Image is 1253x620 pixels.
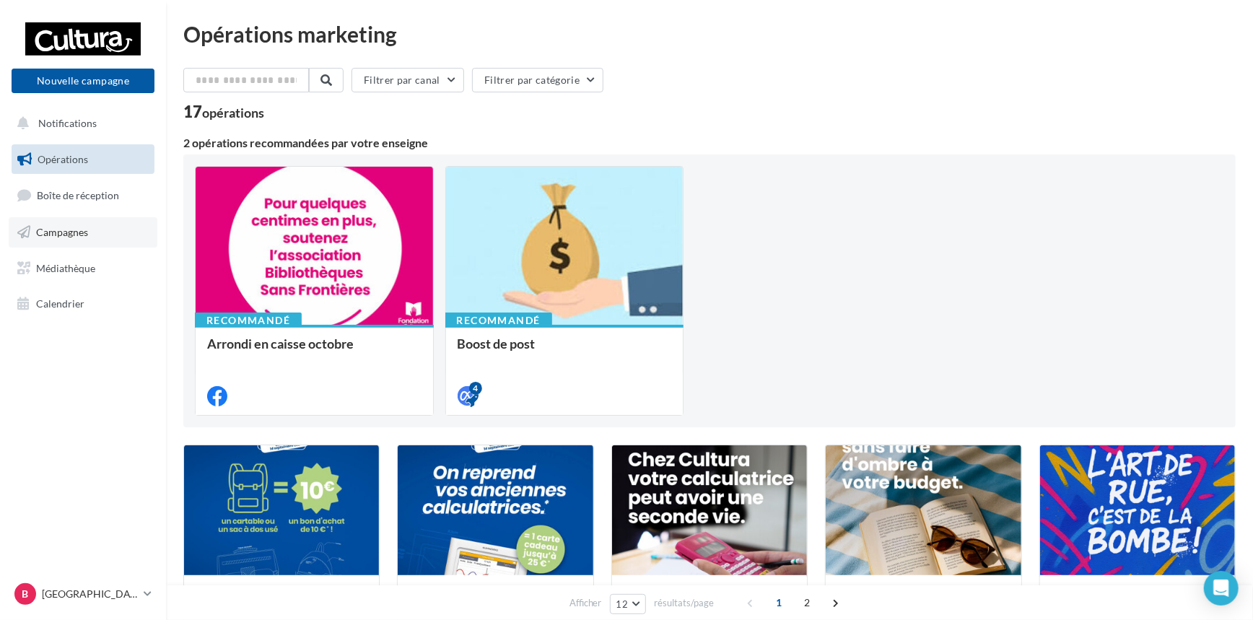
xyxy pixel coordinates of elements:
[38,153,88,165] span: Opérations
[22,587,29,601] span: B
[795,591,818,614] span: 2
[569,596,602,610] span: Afficher
[616,598,629,610] span: 12
[183,137,1236,149] div: 2 opérations recommandées par votre enseigne
[42,587,138,601] p: [GEOGRAPHIC_DATA]
[207,336,422,365] div: Arrondi en caisse octobre
[36,226,88,238] span: Campagnes
[9,144,157,175] a: Opérations
[36,297,84,310] span: Calendrier
[9,217,157,248] a: Campagnes
[9,253,157,284] a: Médiathèque
[654,596,714,610] span: résultats/page
[38,117,97,129] span: Notifications
[9,289,157,319] a: Calendrier
[183,23,1236,45] div: Opérations marketing
[352,68,464,92] button: Filtrer par canal
[37,189,119,201] span: Boîte de réception
[202,106,264,119] div: opérations
[12,580,154,608] a: B [GEOGRAPHIC_DATA]
[767,591,790,614] span: 1
[472,68,603,92] button: Filtrer par catégorie
[445,313,552,328] div: Recommandé
[183,104,264,120] div: 17
[195,313,302,328] div: Recommandé
[36,261,95,274] span: Médiathèque
[469,382,482,395] div: 4
[458,336,672,365] div: Boost de post
[1204,571,1239,606] div: Open Intercom Messenger
[610,594,647,614] button: 12
[9,108,152,139] button: Notifications
[9,180,157,211] a: Boîte de réception
[12,69,154,93] button: Nouvelle campagne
